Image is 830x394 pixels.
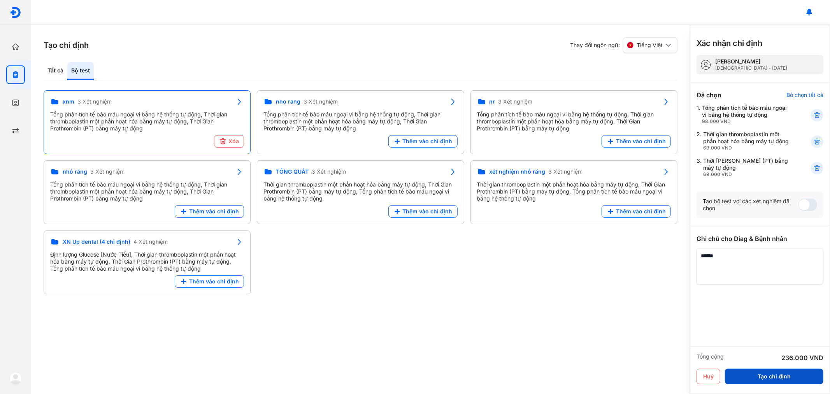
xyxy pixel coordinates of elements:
span: xét nghiệm nhổ răng [490,168,546,175]
div: 98.000 VND [702,118,792,125]
span: Thêm vào chỉ định [616,208,666,215]
button: Tạo chỉ định [725,369,823,384]
div: 1. [697,104,792,125]
button: Thêm vào chỉ định [175,275,244,288]
div: [PERSON_NAME] [715,58,787,65]
div: Bỏ chọn tất cả [786,91,823,98]
span: Thêm vào chỉ định [403,208,453,215]
span: TỔNG QUÁT [276,168,309,175]
span: 3 Xét nghiệm [549,168,583,175]
span: XN Up dental (4 chỉ định) [63,238,130,245]
span: Tiếng Việt [637,42,663,49]
span: 3 Xét nghiệm [304,98,338,105]
button: Thêm vào chỉ định [388,135,458,148]
div: [DEMOGRAPHIC_DATA] - [DATE] [715,65,787,71]
img: logo [9,372,22,385]
div: Thời gian thromboplastin một phần hoạt hóa bằng máy tự động, Thời Gian Prothrombin (PT) bằng máy ... [477,181,671,202]
span: 4 Xét nghiệm [133,238,168,245]
div: 69.000 VND [703,145,792,151]
span: 3 Xét nghiệm [498,98,533,105]
button: Thêm vào chỉ định [175,205,244,218]
div: 236.000 VND [781,353,823,362]
span: Thêm vào chỉ định [403,138,453,145]
span: 3 Xét nghiệm [90,168,125,175]
button: Thêm vào chỉ định [602,205,671,218]
div: Tổng phân tích tế bào máu ngoại vi bằng hệ thống tự động [702,104,792,125]
span: Thêm vào chỉ định [189,208,239,215]
div: Tổng phân tích tế bào máu ngoại vi bằng hệ thống tự động, Thời gian thromboplastin một phần hoạt ... [50,111,244,132]
div: Tổng phân tích tế bào máu ngoại vi bằng hệ thống tự động, Thời gian thromboplastin một phần hoạt ... [477,111,671,132]
div: Tổng phân tích tế bào máu ngoại vi bằng hệ thống tự động, Thời gian thromboplastin một phần hoạt ... [263,111,457,132]
h3: Tạo chỉ định [44,40,89,51]
div: Tạo bộ test với các xét nghiệm đã chọn [703,198,798,212]
div: 3. [697,157,792,178]
div: Định lượng Glucose [Nước Tiểu], Thời gian thromboplastin một phần hoạt hóa bằng máy tự động, Thời... [50,251,244,272]
span: Xóa [228,138,239,145]
h3: Xác nhận chỉ định [697,38,762,49]
span: xnm [63,98,74,105]
div: Thời gian thromboplastin một phần hoạt hóa bằng máy tự động, Thời Gian Prothrombin (PT) bằng máy ... [263,181,457,202]
span: nho rang [276,98,300,105]
span: Thêm vào chỉ định [189,278,239,285]
div: Thời gian thromboplastin một phần hoạt hóa bằng máy tự động [703,131,792,151]
div: Thời [PERSON_NAME] (PT) bằng máy tự động [703,157,792,178]
button: Thêm vào chỉ định [602,135,671,148]
button: Thêm vào chỉ định [388,205,458,218]
div: Tất cả [44,62,67,80]
div: Ghi chú cho Diag & Bệnh nhân [697,234,823,243]
div: Thay đổi ngôn ngữ: [570,37,677,53]
span: nr [490,98,495,105]
span: 3 Xét nghiệm [312,168,346,175]
span: nhổ răng [63,168,87,175]
img: logo [10,7,21,18]
div: Tổng phân tích tế bào máu ngoại vi bằng hệ thống tự động, Thời gian thromboplastin một phần hoạt ... [50,181,244,202]
div: Bộ test [67,62,94,80]
div: 69.000 VND [703,171,792,178]
div: 2. [697,131,792,151]
button: Xóa [214,135,244,148]
span: 3 Xét nghiệm [77,98,112,105]
span: Thêm vào chỉ định [616,138,666,145]
button: Huỷ [697,369,720,384]
div: Tổng cộng [697,353,724,362]
div: Đã chọn [697,90,721,100]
